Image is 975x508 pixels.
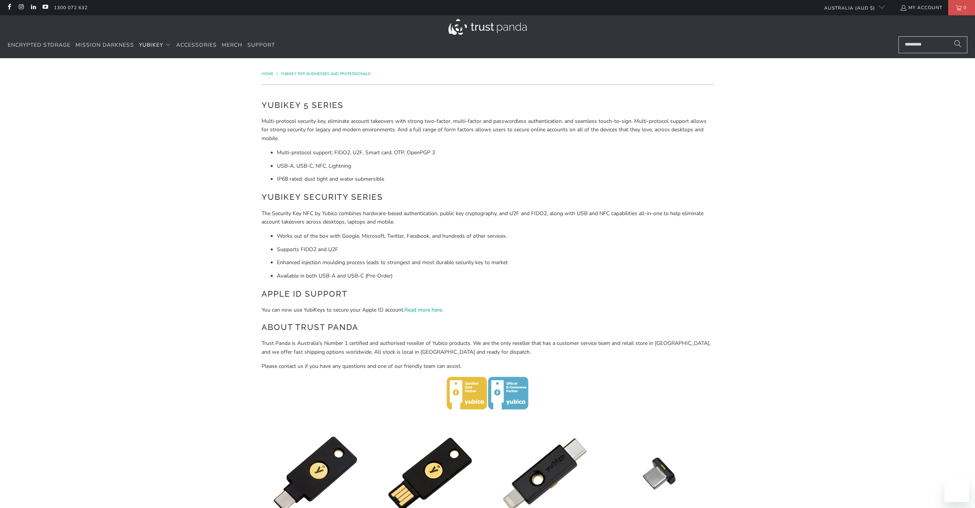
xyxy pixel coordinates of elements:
[262,209,713,227] p: The Security Key NFC by Yubico combines hardware-based authentication, public key cryptography, a...
[262,71,275,77] a: Home
[139,41,163,49] span: YubiKey
[277,272,713,280] li: Available in both USB-A and USB-C (Pre-Order)
[404,306,442,314] a: Read more here
[262,321,713,333] h2: About Trust Panda
[277,245,713,254] li: Supports FIDO2 and U2F
[8,36,275,54] nav: Translation missing: en.navigation.header.main_nav
[262,306,713,314] p: You can now use YubiKeys to secure your Apple ID account. .
[277,258,713,267] li: Enhanced injection moulding process leads to strongest and most durable security key to market
[6,5,12,11] a: Trust Panda Australia on Facebook
[281,71,370,77] a: YubiKey for Businesses and Professionals
[262,362,713,371] p: Please contact us if you have any questions and one of our friendly team can assist.
[8,36,70,54] a: Encrypted Storage
[448,19,527,35] img: Trust Panda Australia
[8,41,70,49] span: Encrypted Storage
[222,41,242,49] span: Merch
[176,36,217,54] a: Accessories
[262,339,713,356] p: Trust Panda is Australia's Number 1 certified and authorised reseller of Yubico products. We are ...
[139,36,171,54] summary: YubiKey
[898,36,967,53] input: Search...
[262,191,713,203] h2: YubiKey Security Series
[948,36,967,53] button: Search
[30,5,36,11] a: Trust Panda Australia on LinkedIn
[18,5,24,11] a: Trust Panda Australia on Instagram
[900,3,942,12] a: My Account
[176,41,217,49] span: Accessories
[262,99,713,111] h2: YubiKey 5 Series
[262,117,713,143] p: Multi-protocol security key, eliminate account takeovers with strong two-factor, multi-factor and...
[247,36,275,54] a: Support
[944,477,969,502] iframe: Button to launch messaging window
[277,232,713,240] li: Works out of the box with Google, Microsoft, Twitter, Facebook, and hundreds of other services.
[276,71,278,77] span: /
[277,162,713,170] li: USB-A, USB-C, NFC, Lightning
[277,175,713,183] li: IP68 rated: dust tight and water submersible
[262,71,273,77] span: Home
[42,5,48,11] a: Trust Panda Australia on YouTube
[75,41,134,49] span: Mission Darkness
[75,36,134,54] a: Mission Darkness
[247,41,275,49] span: Support
[277,149,713,157] li: Multi-protocol support; FIDO2, U2F, Smart card, OTP, OpenPGP 3
[222,36,242,54] a: Merch
[54,3,88,12] a: 1300 072 632
[262,288,713,300] h2: Apple ID Support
